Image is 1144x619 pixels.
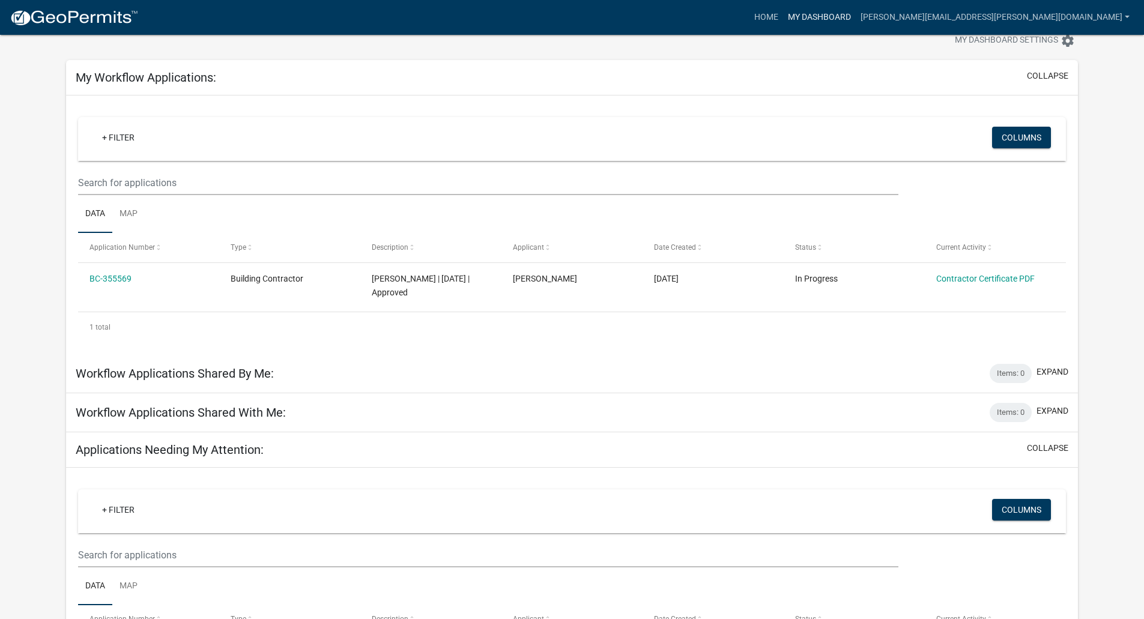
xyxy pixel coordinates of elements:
[936,243,986,252] span: Current Activity
[513,243,544,252] span: Applicant
[1027,70,1068,82] button: collapse
[643,233,784,262] datatable-header-cell: Date Created
[955,34,1058,48] span: My Dashboard Settings
[76,442,264,457] h5: Applications Needing My Attention:
[924,233,1065,262] datatable-header-cell: Current Activity
[795,274,838,283] span: In Progress
[78,567,112,606] a: Data
[78,543,898,567] input: Search for applications
[76,366,274,381] h5: Workflow Applications Shared By Me:
[89,274,132,283] a: BC-355569
[1027,442,1068,454] button: collapse
[856,6,1134,29] a: [PERSON_NAME][EMAIL_ADDRESS][PERSON_NAME][DOMAIN_NAME]
[92,127,144,148] a: + Filter
[219,233,360,262] datatable-header-cell: Type
[89,243,155,252] span: Application Number
[992,127,1051,148] button: Columns
[749,6,783,29] a: Home
[1061,34,1075,48] i: settings
[654,243,696,252] span: Date Created
[783,233,924,262] datatable-header-cell: Status
[992,499,1051,521] button: Columns
[78,171,898,195] input: Search for applications
[360,233,501,262] datatable-header-cell: Description
[112,195,145,234] a: Map
[112,567,145,606] a: Map
[76,70,216,85] h5: My Workflow Applications:
[231,274,303,283] span: Building Contractor
[795,243,816,252] span: Status
[990,403,1032,422] div: Items: 0
[513,274,577,283] span: Shannon Coomes
[92,499,144,521] a: + Filter
[783,6,856,29] a: My Dashboard
[372,243,408,252] span: Description
[231,243,246,252] span: Type
[78,233,219,262] datatable-header-cell: Application Number
[1037,405,1068,417] button: expand
[945,29,1085,52] button: My Dashboard Settingssettings
[1037,366,1068,378] button: expand
[654,274,679,283] span: 12/31/2024
[990,364,1032,383] div: Items: 0
[372,274,470,297] span: Shannon Coomes | 01/01/2025 | Approved
[501,233,643,262] datatable-header-cell: Applicant
[936,274,1035,283] a: Contractor Certificate PDF
[66,95,1078,354] div: collapse
[76,405,286,420] h5: Workflow Applications Shared With Me:
[78,195,112,234] a: Data
[78,312,1066,342] div: 1 total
